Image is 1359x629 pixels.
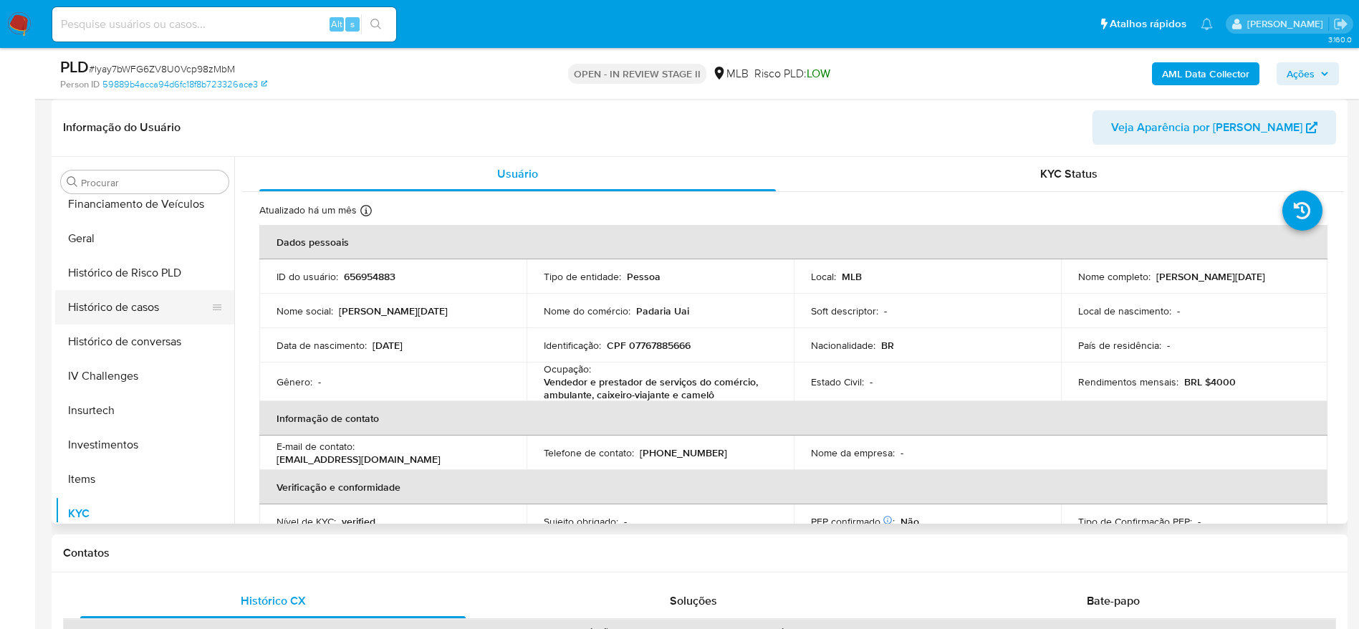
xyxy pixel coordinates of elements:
[1110,16,1186,32] span: Atalhos rápidos
[52,15,396,34] input: Pesquise usuários ou casos...
[342,515,375,528] p: verified
[901,515,919,528] p: Não
[1093,110,1336,145] button: Veja Aparência por [PERSON_NAME]
[1078,515,1192,528] p: Tipo de Confirmação PEP :
[55,428,234,462] button: Investimentos
[55,359,234,393] button: IV Challenges
[870,375,873,388] p: -
[55,462,234,496] button: Items
[544,375,771,401] p: Vendedor e prestador de serviços do comércio, ambulante, caixeiro-viajante e camelô
[1247,17,1328,31] p: lucas.santiago@mercadolivre.com
[344,270,395,283] p: 656954883
[842,270,862,283] p: MLB
[67,176,78,188] button: Procurar
[259,225,1327,259] th: Dados pessoais
[811,375,864,388] p: Estado Civil :
[63,546,1336,560] h1: Contatos
[339,304,448,317] p: [PERSON_NAME][DATE]
[277,440,355,453] p: E-mail de contato :
[1152,62,1259,85] button: AML Data Collector
[544,339,601,352] p: Identificação :
[544,362,591,375] p: Ocupação :
[63,120,181,135] h1: Informação do Usuário
[811,515,895,528] p: PEP confirmado :
[544,446,634,459] p: Telefone de contato :
[318,375,321,388] p: -
[1087,592,1140,609] span: Bate-papo
[55,393,234,428] button: Insurtech
[607,339,691,352] p: CPF 07767885666
[1198,515,1201,528] p: -
[89,62,235,76] span: # lyay7bWFG6ZV8U0Vcp98zMbM
[627,270,661,283] p: Pessoa
[277,453,441,466] p: [EMAIL_ADDRESS][DOMAIN_NAME]
[811,270,836,283] p: Local :
[568,64,706,84] p: OPEN - IN REVIEW STAGE II
[640,446,727,459] p: [PHONE_NUMBER]
[1177,304,1180,317] p: -
[277,304,333,317] p: Nome social :
[331,17,342,31] span: Alt
[1184,375,1236,388] p: BRL $4000
[1156,270,1265,283] p: [PERSON_NAME][DATE]
[259,470,1327,504] th: Verificação e conformidade
[1201,18,1213,30] a: Notificações
[754,66,830,82] span: Risco PLD:
[901,446,903,459] p: -
[811,304,878,317] p: Soft descriptor :
[277,515,336,528] p: Nível de KYC :
[544,304,630,317] p: Nome do comércio :
[350,17,355,31] span: s
[55,256,234,290] button: Histórico de Risco PLD
[241,592,306,609] span: Histórico CX
[1111,110,1302,145] span: Veja Aparência por [PERSON_NAME]
[881,339,894,352] p: BR
[55,290,223,325] button: Histórico de casos
[544,270,621,283] p: Tipo de entidade :
[361,14,390,34] button: search-icon
[807,65,830,82] span: LOW
[1078,375,1178,388] p: Rendimentos mensais :
[55,221,234,256] button: Geral
[636,304,689,317] p: Padaria Uai
[1078,270,1151,283] p: Nome completo :
[1277,62,1339,85] button: Ações
[1162,62,1249,85] b: AML Data Collector
[811,446,895,459] p: Nome da empresa :
[1040,165,1098,182] span: KYC Status
[1078,339,1161,352] p: País de residência :
[55,187,234,221] button: Financiamento de Veículos
[1333,16,1348,32] a: Sair
[55,325,234,359] button: Histórico de conversas
[60,55,89,78] b: PLD
[373,339,403,352] p: [DATE]
[259,203,357,217] p: Atualizado há um mês
[1167,339,1170,352] p: -
[1078,304,1171,317] p: Local de nascimento :
[81,176,223,189] input: Procurar
[60,78,100,91] b: Person ID
[624,515,627,528] p: -
[1287,62,1315,85] span: Ações
[811,339,875,352] p: Nacionalidade :
[712,66,749,82] div: MLB
[544,515,618,528] p: Sujeito obrigado :
[102,78,267,91] a: 59889b4acca94d6fc18f8b723326ace3
[259,401,1327,436] th: Informação de contato
[670,592,717,609] span: Soluções
[277,270,338,283] p: ID do usuário :
[277,375,312,388] p: Gênero :
[884,304,887,317] p: -
[497,165,538,182] span: Usuário
[277,339,367,352] p: Data de nascimento :
[55,496,234,531] button: KYC
[1328,34,1352,45] span: 3.160.0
